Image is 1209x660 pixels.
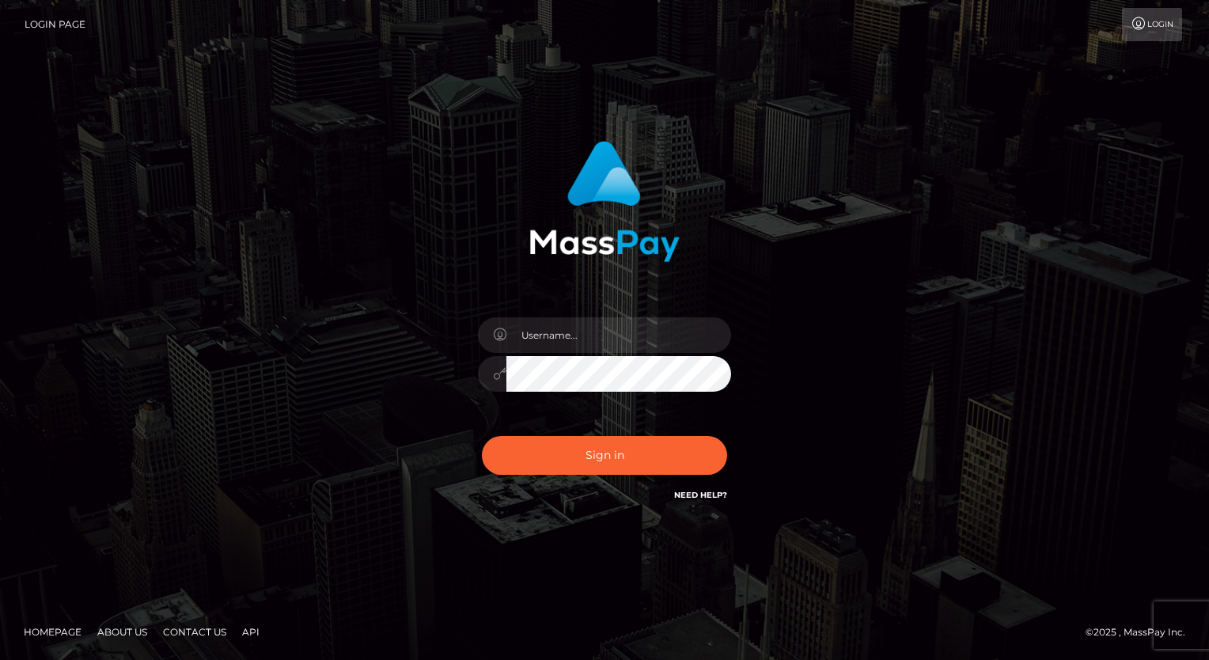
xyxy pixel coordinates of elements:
a: Login [1122,8,1182,41]
a: Login Page [25,8,85,41]
a: About Us [91,620,153,644]
div: © 2025 , MassPay Inc. [1086,624,1197,641]
a: Contact Us [157,620,233,644]
input: Username... [506,317,731,353]
button: Sign in [482,436,727,475]
a: Homepage [17,620,88,644]
img: MassPay Login [529,141,680,262]
a: Need Help? [674,490,727,500]
a: API [236,620,266,644]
